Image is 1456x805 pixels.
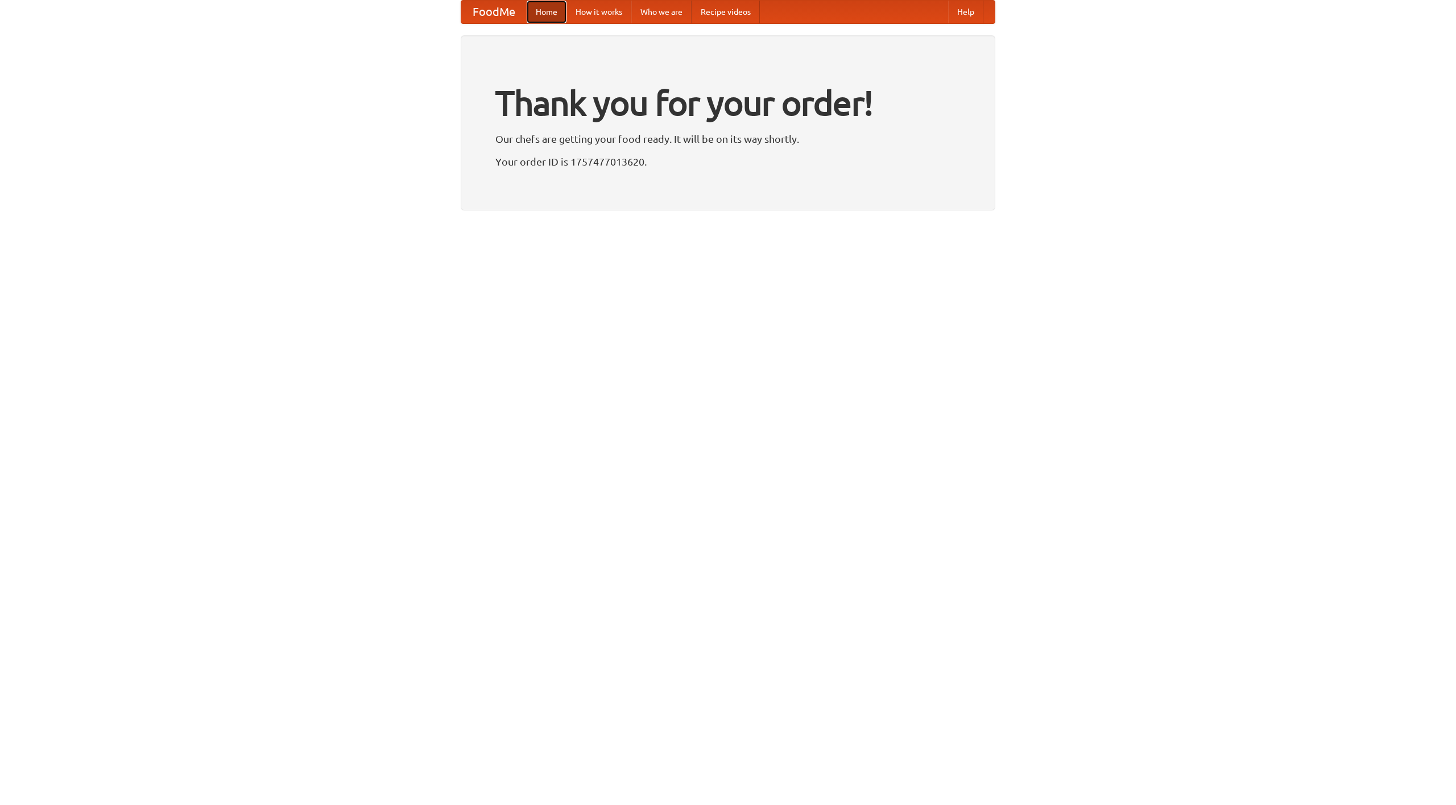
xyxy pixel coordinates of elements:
[495,76,961,130] h1: Thank you for your order!
[527,1,566,23] a: Home
[948,1,983,23] a: Help
[461,1,527,23] a: FoodMe
[631,1,692,23] a: Who we are
[495,130,961,147] p: Our chefs are getting your food ready. It will be on its way shortly.
[692,1,760,23] a: Recipe videos
[495,153,961,170] p: Your order ID is 1757477013620.
[566,1,631,23] a: How it works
